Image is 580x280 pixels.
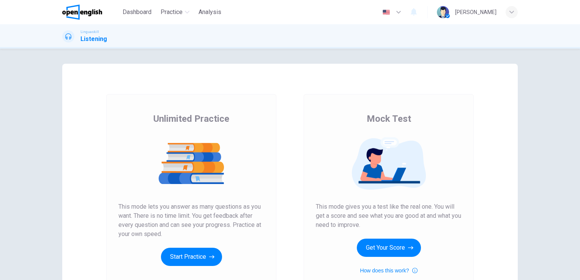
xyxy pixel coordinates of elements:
span: This mode lets you answer as many questions as you want. There is no time limit. You get feedback... [118,202,264,239]
button: Get Your Score [357,239,421,257]
span: Unlimited Practice [153,113,229,125]
button: Start Practice [161,248,222,266]
img: OpenEnglish logo [62,5,102,20]
span: This mode gives you a test like the real one. You will get a score and see what you are good at a... [316,202,462,230]
button: How does this work? [360,266,417,275]
h1: Listening [80,35,107,44]
button: Analysis [195,5,224,19]
span: Mock Test [367,113,411,125]
button: Practice [158,5,192,19]
span: Dashboard [123,8,151,17]
span: Linguaskill [80,29,99,35]
a: OpenEnglish logo [62,5,120,20]
div: [PERSON_NAME] [455,8,496,17]
img: en [381,9,391,15]
img: Profile picture [437,6,449,18]
button: Dashboard [120,5,154,19]
span: Practice [161,8,183,17]
span: Analysis [199,8,221,17]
